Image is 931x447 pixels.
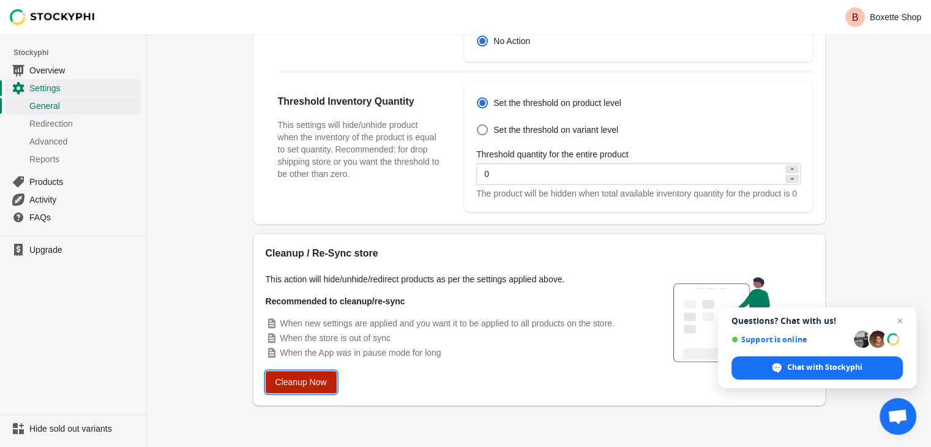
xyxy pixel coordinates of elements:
[29,153,139,165] span: Reports
[266,273,633,285] p: This action will hide/unhide/redirect products as per the settings applied above.
[29,135,139,148] span: Advanced
[5,241,141,258] a: Upgrade
[731,316,903,326] span: Questions? Chat with us!
[493,97,621,109] span: Set the threshold on product level
[29,244,139,256] span: Upgrade
[266,246,633,261] h2: Cleanup / Re-Sync store
[5,115,141,132] a: Redirection
[29,82,139,94] span: Settings
[5,97,141,115] a: General
[5,132,141,150] a: Advanced
[5,79,141,97] a: Settings
[29,211,139,223] span: FAQs
[13,47,146,59] span: Stockyphi
[5,173,141,190] a: Products
[731,335,850,344] span: Support is online
[266,371,337,393] button: Cleanup Now
[29,176,139,188] span: Products
[29,193,139,206] span: Activity
[278,119,440,180] h3: This settings will hide/unhide product when the inventory of the product is equal to set quantity...
[275,377,327,387] span: Cleanup Now
[840,5,926,29] button: Avatar with initials BBoxette Shop
[5,208,141,226] a: FAQs
[493,35,530,47] span: No Action
[852,12,859,23] text: B
[280,333,391,343] span: When the store is out of sync
[892,314,907,328] span: Close chat
[29,118,139,130] span: Redirection
[5,150,141,168] a: Reports
[5,190,141,208] a: Activity
[29,100,139,112] span: General
[278,94,440,109] h2: Threshold Inventory Quantity
[29,64,139,77] span: Overview
[280,318,615,328] span: When new settings are applied and you want it to be applied to all products on the store.
[493,124,618,136] span: Set the threshold on variant level
[10,9,95,25] img: Stockyphi
[5,420,141,437] a: Hide sold out variants
[266,296,405,306] strong: Recommended to cleanup/re-sync
[870,12,921,22] p: Boxette Shop
[476,148,628,160] label: Threshold quantity for the entire product
[787,362,862,373] span: Chat with Stockyphi
[5,61,141,79] a: Overview
[280,348,441,358] span: When the App was in pause mode for long
[731,356,903,380] div: Chat with Stockyphi
[845,7,865,27] span: Avatar with initials B
[880,398,916,435] div: Open chat
[29,423,139,435] span: Hide sold out variants
[476,187,800,200] div: The product will be hidden when total available inventory quantity for the product is 0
